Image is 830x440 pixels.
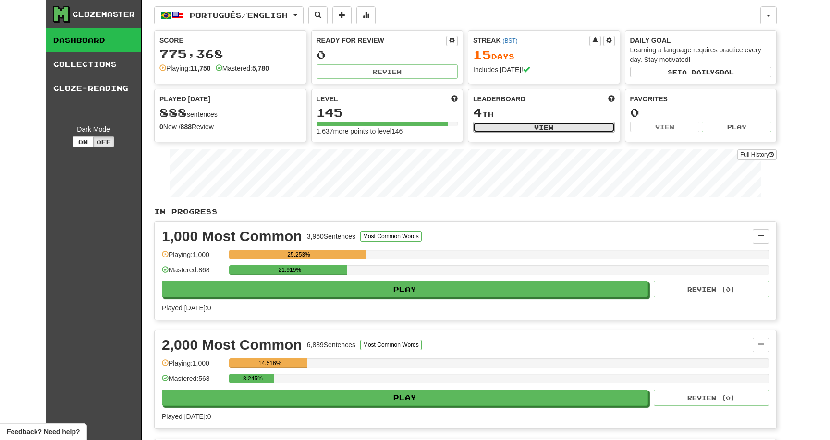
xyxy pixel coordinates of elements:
div: Mastered: 568 [162,374,224,390]
div: Playing: 1,000 [162,250,224,266]
button: On [73,136,94,147]
a: Full History [737,149,777,160]
div: th [473,107,615,119]
strong: 888 [181,123,192,131]
div: Playing: 1,000 [162,358,224,374]
div: 2,000 Most Common [162,338,302,352]
div: Dark Mode [53,124,134,134]
button: Seta dailygoal [630,67,772,77]
button: Most Common Words [360,340,422,350]
span: Open feedback widget [7,427,80,437]
button: Play [702,122,771,132]
button: View [473,122,615,133]
div: Includes [DATE]! [473,65,615,74]
div: Favorites [630,94,772,104]
span: Leaderboard [473,94,525,104]
span: Level [317,94,338,104]
button: Most Common Words [360,231,422,242]
div: Mastered: 868 [162,265,224,281]
button: Português/English [154,6,304,24]
div: Mastered: [216,63,269,73]
button: Review [317,64,458,79]
div: 3,960 Sentences [307,232,355,241]
a: Collections [46,52,141,76]
div: 25.253% [232,250,366,259]
button: View [630,122,700,132]
div: Streak [473,36,589,45]
span: Played [DATE]: 0 [162,304,211,312]
span: 888 [159,106,187,119]
button: Review (0) [654,390,769,406]
span: Played [DATE]: 0 [162,413,211,420]
div: sentences [159,107,301,119]
button: Play [162,281,648,297]
button: Off [93,136,114,147]
div: 775,368 [159,48,301,60]
span: 4 [473,106,482,119]
div: 8.245% [232,374,273,383]
div: Daily Goal [630,36,772,45]
span: 15 [473,48,491,61]
div: 145 [317,107,458,119]
button: Play [162,390,648,406]
button: Review (0) [654,281,769,297]
strong: 11,750 [190,64,211,72]
span: Played [DATE] [159,94,210,104]
div: 0 [630,107,772,119]
div: 6,889 Sentences [307,340,355,350]
div: 0 [317,49,458,61]
div: 21.919% [232,265,347,275]
a: (BST) [502,37,517,44]
button: More stats [356,6,376,24]
div: Ready for Review [317,36,447,45]
div: Score [159,36,301,45]
strong: 5,780 [252,64,269,72]
strong: 0 [159,123,163,131]
div: 14.516% [232,358,307,368]
button: Search sentences [308,6,328,24]
span: a daily [682,69,715,75]
div: Day s [473,49,615,61]
p: In Progress [154,207,777,217]
div: 1,000 Most Common [162,229,302,244]
span: This week in points, UTC [608,94,615,104]
div: 1,637 more points to level 146 [317,126,458,136]
button: Add sentence to collection [332,6,352,24]
a: Cloze-Reading [46,76,141,100]
div: Learning a language requires practice every day. Stay motivated! [630,45,772,64]
a: Dashboard [46,28,141,52]
div: Clozemaster [73,10,135,19]
span: Português / English [190,11,288,19]
div: Playing: [159,63,211,73]
div: New / Review [159,122,301,132]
